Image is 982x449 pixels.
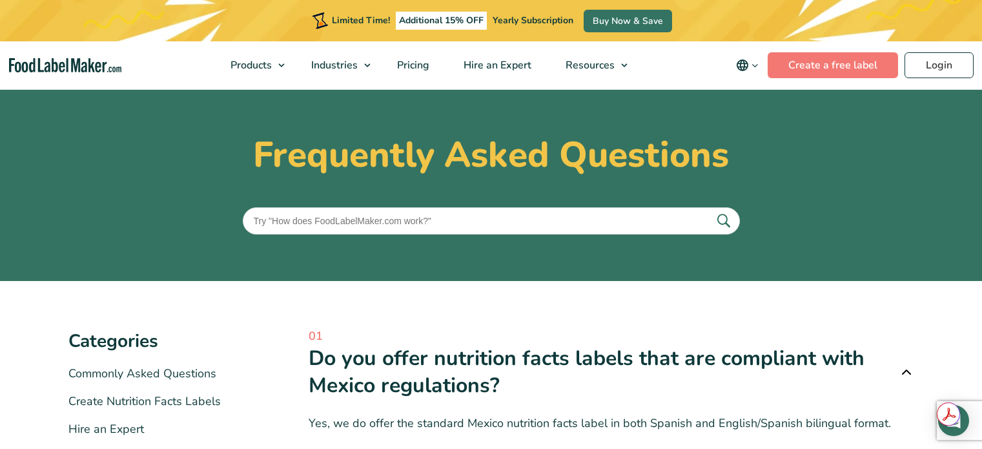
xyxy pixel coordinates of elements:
[243,207,740,235] input: Try "How does FoodLabelMaker.com work?"
[562,58,616,72] span: Resources
[332,14,390,26] span: Limited Time!
[307,58,359,72] span: Industries
[309,328,914,399] a: 01 Do you offer nutrition facts labels that are compliant with Mexico regulations?
[68,421,144,437] a: Hire an Expert
[460,58,533,72] span: Hire an Expert
[309,328,914,345] span: 01
[227,58,273,72] span: Products
[768,52,898,78] a: Create a free label
[309,345,914,399] div: Do you offer nutrition facts labels that are compliant with Mexico regulations?
[393,58,431,72] span: Pricing
[584,10,672,32] a: Buy Now & Save
[68,328,271,355] h3: Categories
[396,12,487,30] span: Additional 15% OFF
[214,41,291,89] a: Products
[493,14,573,26] span: Yearly Subscription
[68,393,221,409] a: Create Nutrition Facts Labels
[549,41,634,89] a: Resources
[294,41,377,89] a: Industries
[68,366,216,381] a: Commonly Asked Questions
[68,134,914,176] h1: Frequently Asked Questions
[380,41,444,89] a: Pricing
[309,414,914,433] p: Yes, we do offer the standard Mexico nutrition facts label in both Spanish and English/Spanish bi...
[447,41,546,89] a: Hire an Expert
[905,52,974,78] a: Login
